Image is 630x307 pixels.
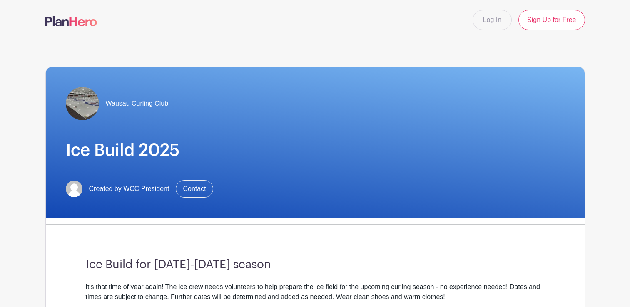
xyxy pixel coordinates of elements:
[473,10,512,30] a: Log In
[86,282,545,302] div: It's that time of year again! The ice crew needs volunteers to help prepare the ice field for the...
[176,180,213,198] a: Contact
[45,16,97,26] img: logo-507f7623f17ff9eddc593b1ce0a138ce2505c220e1c5a4e2b4648c50719b7d32.svg
[66,87,99,120] img: WCC%20ice%20field.jpg
[518,10,585,30] a: Sign Up for Free
[66,181,82,197] img: default-ce2991bfa6775e67f084385cd625a349d9dcbb7a52a09fb2fda1e96e2d18dcdb.png
[66,140,565,160] h1: Ice Build 2025
[86,258,545,272] h3: Ice Build for [DATE]-[DATE] season
[106,99,169,109] span: Wausau Curling Club
[89,184,169,194] span: Created by WCC President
